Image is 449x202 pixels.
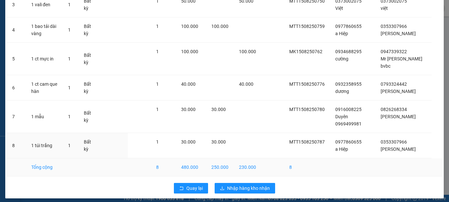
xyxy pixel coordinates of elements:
span: 1 [68,27,71,33]
span: 30.000 [211,107,226,112]
span: 30.000 [211,139,226,145]
td: 7 [7,101,26,133]
span: 1 [156,24,159,29]
span: 40.000 [239,81,253,87]
td: Bất kỳ [79,43,101,75]
span: [PERSON_NAME] [381,31,416,36]
span: 0793324442 [381,81,407,87]
span: 0977860655 [335,139,362,145]
span: việt [381,6,388,11]
strong: 024 3236 3236 - [3,25,66,36]
span: Duyên 0969499981 [335,114,362,126]
span: 30.000 [181,139,196,145]
td: 5 [7,43,26,75]
span: 100.000 [211,24,228,29]
td: Bất kỳ [79,17,101,43]
span: 1 [68,2,71,7]
td: 1 ct cam que hàn [26,75,63,101]
td: 230.000 [234,158,261,176]
span: Gửi hàng Hạ Long: Hotline: [6,44,63,61]
button: rollbackQuay lại [174,183,208,193]
span: 1 [156,49,159,54]
span: 0353307966 [381,139,407,145]
td: 4 [7,17,26,43]
span: rollback [179,186,184,191]
td: 8 [151,158,176,176]
span: MTT1508250759 [289,24,325,29]
span: cường [335,56,348,61]
span: [PERSON_NAME] [381,146,416,152]
span: 0916008225 [335,107,362,112]
span: a Hiệp [335,31,348,36]
span: Quay lại [186,185,203,192]
td: 8 [284,158,330,176]
td: 480.000 [176,158,206,176]
span: 100.000 [239,49,256,54]
td: 1 ct mực in [26,43,63,75]
span: Mr [PERSON_NAME] bvbc [381,56,422,69]
span: 1 [68,114,71,119]
td: 1 bao tải dài vàng [26,17,63,43]
span: 0826268334 [381,107,407,112]
span: 1 [156,107,159,112]
span: 1 [156,139,159,145]
strong: Công ty TNHH Phúc Xuyên [7,3,62,17]
td: Tổng cộng [26,158,63,176]
span: Việt [335,6,343,11]
span: 0932358955 [335,81,362,87]
span: 1 [68,56,71,61]
button: downloadNhập hàng kho nhận [215,183,275,193]
td: 6 [7,75,26,101]
span: MK1508250762 [289,49,322,54]
span: 1 [68,143,71,148]
span: 0353307966 [381,24,407,29]
span: MTT1508250787 [289,139,325,145]
span: a Hiệp [335,146,348,152]
span: Gửi hàng [GEOGRAPHIC_DATA]: Hotline: [3,19,66,42]
span: 1 [68,85,71,90]
td: Bất kỳ [79,101,101,133]
span: 0947339322 [381,49,407,54]
td: 250.000 [206,158,234,176]
span: Nhập hàng kho nhận [227,185,270,192]
span: 1 [156,81,159,87]
strong: 0888 827 827 - 0848 827 827 [14,31,66,42]
td: Bất kỳ [79,75,101,101]
span: [PERSON_NAME] [381,89,416,94]
span: dương [335,89,349,94]
td: Bất kỳ [79,133,101,158]
span: download [220,186,225,191]
span: 100.000 [181,24,198,29]
span: MTT1508250776 [289,81,325,87]
span: 30.000 [181,107,196,112]
span: 0934688295 [335,49,362,54]
td: 1 mẫu [26,101,63,133]
td: 8 [7,133,26,158]
span: [PERSON_NAME] [381,114,416,119]
span: 0977860655 [335,24,362,29]
span: 100.000 [181,49,198,54]
span: 40.000 [181,81,196,87]
span: MTT1508250780 [289,107,325,112]
td: 1 túi trắng [26,133,63,158]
